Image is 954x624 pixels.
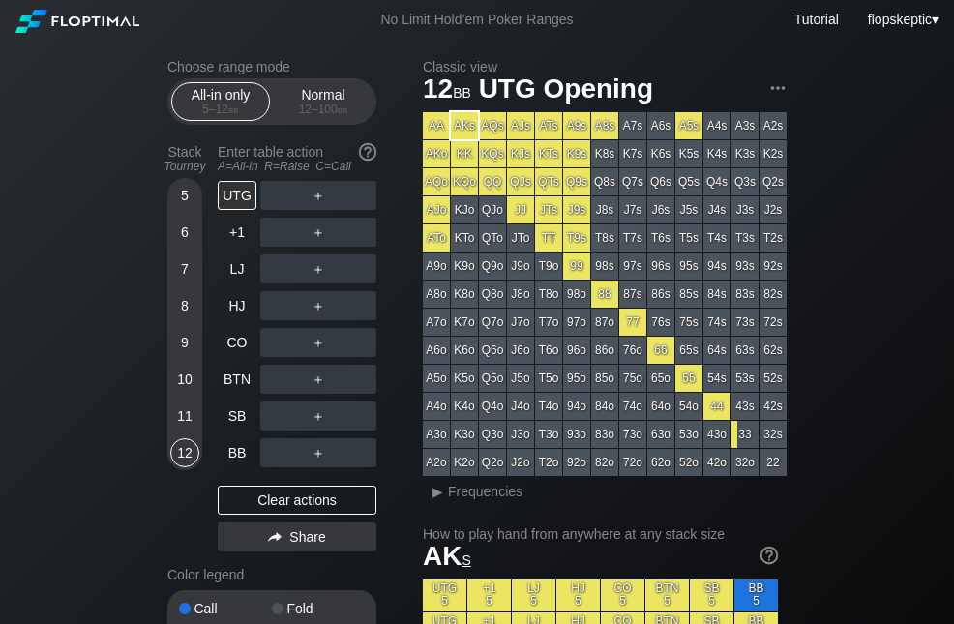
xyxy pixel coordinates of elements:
[619,140,646,167] div: K7s
[563,337,590,364] div: 96o
[731,112,759,139] div: A3s
[180,103,261,116] div: 5 – 12
[218,218,256,247] div: +1
[619,168,646,195] div: Q7s
[451,393,478,420] div: K4o
[507,168,534,195] div: QJs
[260,181,376,210] div: ＋
[507,393,534,420] div: J4o
[479,393,506,420] div: Q4o
[760,112,787,139] div: A2s
[731,337,759,364] div: 63s
[760,224,787,252] div: T2s
[703,365,730,392] div: 54s
[423,337,450,364] div: A6o
[218,486,376,515] div: Clear actions
[703,337,730,364] div: 64s
[535,393,562,420] div: T4o
[228,103,239,116] span: bb
[703,168,730,195] div: Q4s
[479,168,506,195] div: QQ
[451,140,478,167] div: KK
[176,83,265,120] div: All-in only
[863,9,941,30] div: ▾
[170,181,199,210] div: 5
[647,393,674,420] div: 64o
[703,393,730,420] div: 44
[675,168,702,195] div: Q5s
[451,337,478,364] div: K6o
[731,281,759,308] div: 83s
[479,196,506,223] div: QJo
[218,365,256,394] div: BTN
[423,140,450,167] div: AKo
[619,224,646,252] div: T7s
[479,365,506,392] div: Q5o
[423,196,450,223] div: AJo
[591,253,618,280] div: 98s
[563,196,590,223] div: J9s
[507,196,534,223] div: JJ
[591,140,618,167] div: K8s
[760,337,787,364] div: 62s
[760,421,787,448] div: 32s
[647,196,674,223] div: J6s
[690,579,733,611] div: SB 5
[423,59,787,74] h2: Classic view
[563,449,590,476] div: 92o
[703,112,730,139] div: A4s
[601,579,644,611] div: CO 5
[218,291,256,320] div: HJ
[535,196,562,223] div: JTs
[619,309,646,336] div: 77
[647,168,674,195] div: Q6s
[675,365,702,392] div: 55
[619,196,646,223] div: J7s
[675,393,702,420] div: 54o
[868,12,932,27] span: flopskeptic
[760,393,787,420] div: 42s
[451,168,478,195] div: KQo
[170,401,199,431] div: 11
[507,337,534,364] div: J6o
[731,196,759,223] div: J3s
[218,438,256,467] div: BB
[591,281,618,308] div: 88
[451,196,478,223] div: KJo
[423,309,450,336] div: A7o
[218,160,376,173] div: A=All-in R=Raise C=Call
[423,168,450,195] div: AQo
[591,224,618,252] div: T8s
[760,365,787,392] div: 52s
[563,309,590,336] div: 97o
[675,449,702,476] div: 52o
[703,140,730,167] div: K4s
[703,421,730,448] div: 43o
[476,74,656,106] span: UTG Opening
[170,365,199,394] div: 10
[731,309,759,336] div: 73s
[760,253,787,280] div: 92s
[423,253,450,280] div: A9o
[556,579,600,611] div: HJ 5
[591,168,618,195] div: Q8s
[619,337,646,364] div: 76o
[423,541,471,571] span: AK
[15,10,139,33] img: Floptimal logo
[507,309,534,336] div: J7o
[760,196,787,223] div: J2s
[563,281,590,308] div: 98o
[647,281,674,308] div: 86s
[218,136,376,181] div: Enter table action
[703,309,730,336] div: 74s
[283,103,364,116] div: 12 – 100
[170,218,199,247] div: 6
[451,253,478,280] div: K9o
[675,196,702,223] div: J5s
[260,218,376,247] div: ＋
[619,281,646,308] div: 87s
[535,337,562,364] div: T6o
[731,393,759,420] div: 43s
[760,140,787,167] div: K2s
[423,449,450,476] div: A2o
